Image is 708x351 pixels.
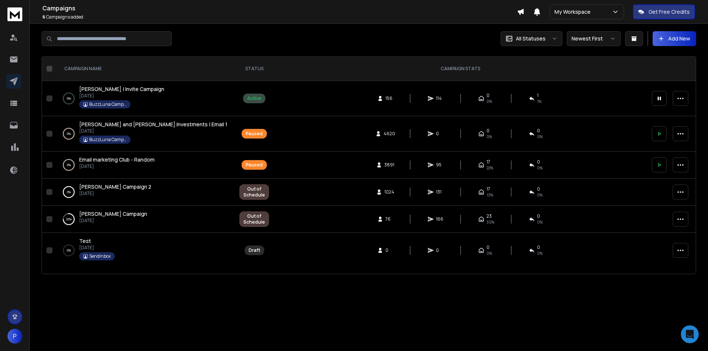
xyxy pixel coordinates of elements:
[79,121,227,128] a: [PERSON_NAME] and [PERSON_NAME] Investments | Email 1
[79,218,147,224] p: [DATE]
[567,31,621,46] button: Newest First
[79,85,164,93] a: [PERSON_NAME] | Invite Campaign
[79,163,155,169] p: [DATE]
[436,247,443,253] span: 0
[537,165,543,171] span: 0 %
[67,161,71,169] p: 0 %
[486,92,489,98] span: 0
[384,189,394,195] span: 1024
[384,162,394,168] span: 3891
[79,85,164,92] span: [PERSON_NAME] | Invite Campaign
[486,165,493,171] span: 22 %
[653,31,696,46] button: Add New
[246,131,263,137] div: Paused
[79,237,91,244] span: Test
[55,179,235,206] td: 0%[PERSON_NAME] Campaign 2[DATE]
[436,131,443,137] span: 0
[79,210,147,218] a: [PERSON_NAME] Campaign
[537,250,543,256] span: 0%
[385,216,393,222] span: 76
[235,57,274,81] th: STATUS
[633,4,695,19] button: Get Free Credits
[55,81,235,116] td: 0%[PERSON_NAME] | Invite Campaign[DATE]BuzzLuna Campaigns
[537,98,541,104] span: 1 %
[55,233,235,268] td: 0%Test[DATE]SendInbox
[436,95,443,101] span: 114
[537,134,543,140] span: 0%
[486,128,489,134] span: 0
[246,162,263,168] div: Paused
[385,247,393,253] span: 0
[67,188,71,196] p: 0 %
[555,8,594,16] p: My Workspace
[537,213,540,219] span: 0
[79,183,151,190] span: [PERSON_NAME] Campaign 2
[42,14,45,20] span: 6
[537,192,543,198] span: 0 %
[42,4,517,13] h1: Campaigns
[67,130,71,137] p: 0 %
[89,101,126,107] p: BuzzLuna Campaigns
[55,152,235,179] td: 0%Email marketing Club - Random[DATE]
[681,325,699,343] div: Open Intercom Messenger
[516,35,546,42] p: All Statuses
[42,14,517,20] p: Campaigns added
[649,8,690,16] p: Get Free Credits
[537,219,543,225] span: 0 %
[385,95,393,101] span: 156
[79,128,227,134] p: [DATE]
[486,219,494,225] span: 30 %
[89,253,111,259] p: SendInbox
[486,159,490,165] span: 17
[79,237,91,245] a: Test
[537,92,539,98] span: 1
[243,186,265,198] div: Out of Schedule
[79,191,151,196] p: [DATE]
[486,244,489,250] span: 0
[436,162,443,168] span: 95
[274,57,647,81] th: CAMPAIGN STATS
[486,186,490,192] span: 17
[79,210,147,217] span: [PERSON_NAME] Campaign
[79,156,155,163] a: Email marketing Club - Random
[486,213,492,219] span: 23
[55,116,235,152] td: 0%[PERSON_NAME] and [PERSON_NAME] Investments | Email 1[DATE]BuzzLuna Campaigns
[66,215,72,223] p: 22 %
[55,206,235,233] td: 22%[PERSON_NAME] Campaign[DATE]
[537,128,540,134] span: 0
[537,159,540,165] span: 0
[247,95,261,101] div: Active
[486,192,493,198] span: 13 %
[7,329,22,344] button: P
[79,183,151,191] a: [PERSON_NAME] Campaign 2
[436,189,443,195] span: 131
[537,186,540,192] span: 0
[55,57,235,81] th: CAMPAIGN NAME
[486,98,492,104] span: 0%
[537,244,540,250] span: 0
[67,247,71,254] p: 0 %
[67,95,71,102] p: 0 %
[89,137,126,143] p: BuzzLuna Campaigns
[7,7,22,21] img: logo
[79,245,115,251] p: [DATE]
[436,216,443,222] span: 166
[486,250,492,256] span: 0%
[79,93,164,99] p: [DATE]
[384,131,395,137] span: 4620
[243,213,265,225] div: Out of Schedule
[486,134,492,140] span: 0%
[249,247,260,253] div: Draft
